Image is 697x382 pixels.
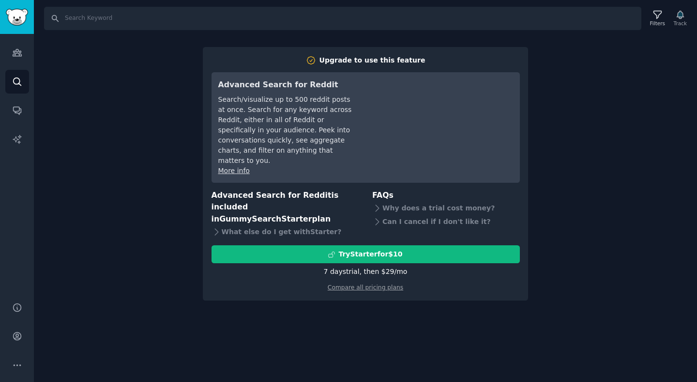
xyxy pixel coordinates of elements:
[218,167,250,175] a: More info
[372,201,520,215] div: Why does a trial cost money?
[218,95,354,166] div: Search/visualize up to 500 reddit posts at once. Search for any keyword across Reddit, either in ...
[328,284,403,291] a: Compare all pricing plans
[218,79,354,91] h3: Advanced Search for Reddit
[338,249,402,259] div: Try Starter for $10
[650,20,665,27] div: Filters
[212,190,359,225] h3: Advanced Search for Reddit is included in plan
[212,245,520,263] button: TryStarterfor$10
[44,7,641,30] input: Search Keyword
[212,225,359,239] div: What else do I get with Starter ?
[319,55,425,65] div: Upgrade to use this feature
[368,79,513,152] iframe: YouTube video player
[6,9,28,26] img: GummySearch logo
[372,215,520,228] div: Can I cancel if I don't like it?
[219,214,312,223] span: GummySearch Starter
[372,190,520,202] h3: FAQs
[324,267,408,277] div: 7 days trial, then $ 29 /mo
